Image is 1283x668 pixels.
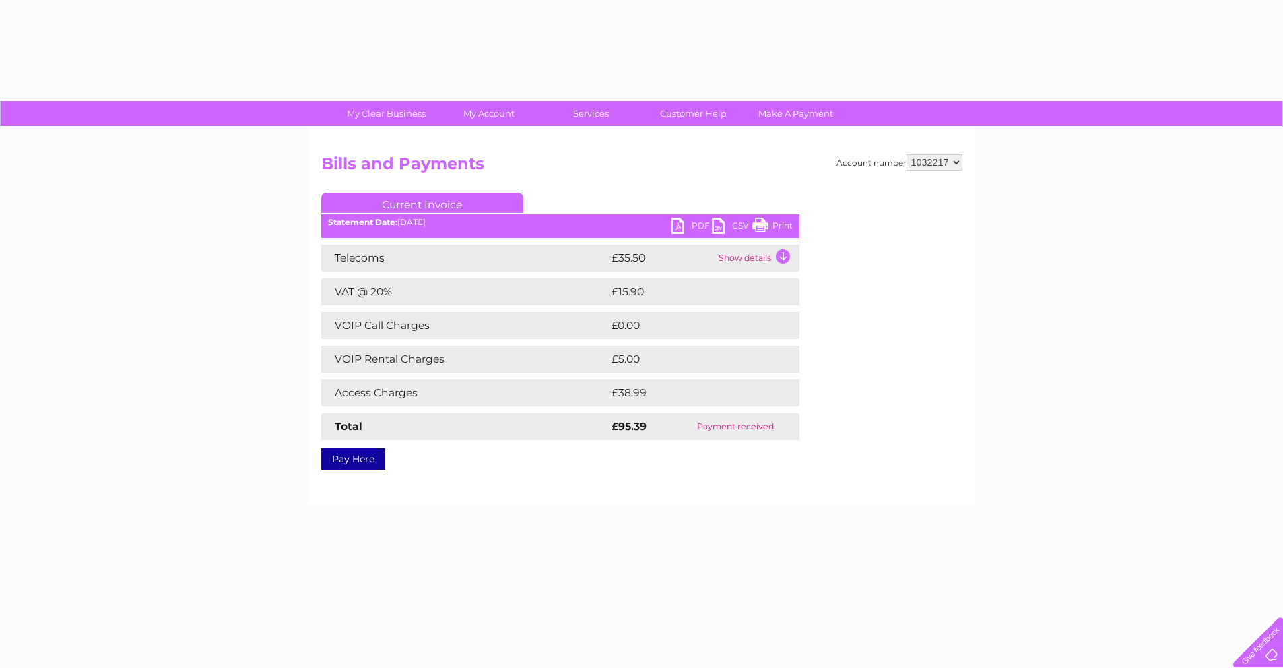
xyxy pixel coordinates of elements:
[608,379,773,406] td: £38.99
[321,346,608,373] td: VOIP Rental Charges
[671,413,799,440] td: Payment received
[612,420,647,433] strong: £95.39
[608,245,715,272] td: £35.50
[328,217,397,227] b: Statement Date:
[321,154,962,180] h2: Bills and Payments
[752,218,793,237] a: Print
[433,101,544,126] a: My Account
[321,278,608,305] td: VAT @ 20%
[321,193,523,213] a: Current Invoice
[712,218,752,237] a: CSV
[321,218,799,227] div: [DATE]
[321,448,385,470] a: Pay Here
[715,245,799,272] td: Show details
[535,101,647,126] a: Services
[740,101,851,126] a: Make A Payment
[335,420,362,433] strong: Total
[608,312,768,339] td: £0.00
[608,346,768,373] td: £5.00
[836,154,962,171] div: Account number
[671,218,712,237] a: PDF
[638,101,749,126] a: Customer Help
[321,312,608,339] td: VOIP Call Charges
[321,379,608,406] td: Access Charges
[321,245,608,272] td: Telecoms
[331,101,442,126] a: My Clear Business
[608,278,771,305] td: £15.90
